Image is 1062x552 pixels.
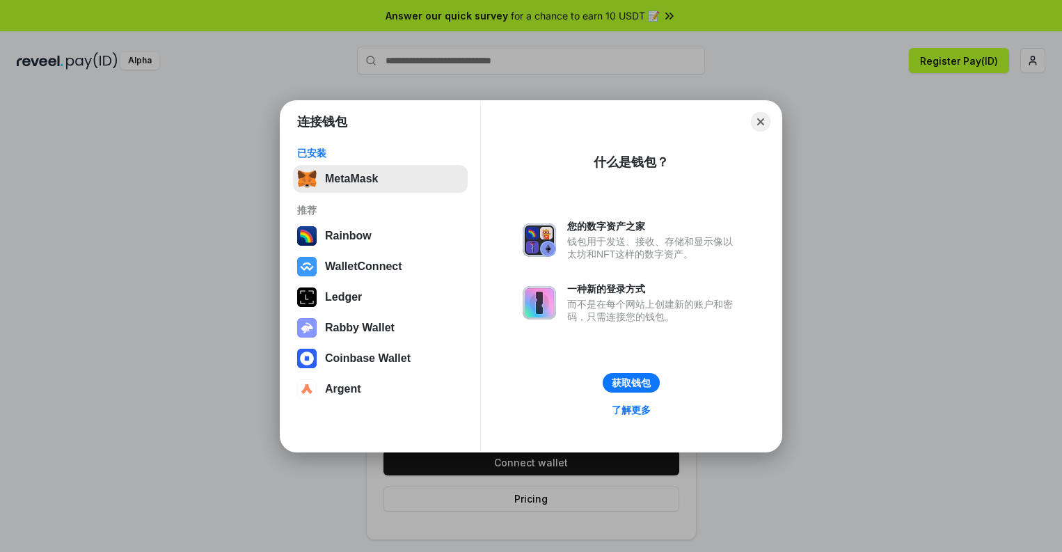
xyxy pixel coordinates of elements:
button: 获取钱包 [603,373,660,393]
button: MetaMask [293,165,468,193]
div: Argent [325,383,361,395]
img: svg+xml,%3Csvg%20width%3D%2228%22%20height%3D%2228%22%20viewBox%3D%220%200%2028%2028%22%20fill%3D... [297,349,317,368]
h1: 连接钱包 [297,113,347,130]
div: 已安装 [297,147,463,159]
div: MetaMask [325,173,378,185]
img: svg+xml,%3Csvg%20width%3D%22120%22%20height%3D%22120%22%20viewBox%3D%220%200%20120%20120%22%20fil... [297,226,317,246]
button: Argent [293,375,468,403]
img: svg+xml,%3Csvg%20width%3D%2228%22%20height%3D%2228%22%20viewBox%3D%220%200%2028%2028%22%20fill%3D... [297,257,317,276]
div: 什么是钱包？ [594,154,669,171]
div: 您的数字资产之家 [567,220,740,232]
button: WalletConnect [293,253,468,281]
img: svg+xml,%3Csvg%20xmlns%3D%22http%3A%2F%2Fwww.w3.org%2F2000%2Fsvg%22%20fill%3D%22none%22%20viewBox... [523,223,556,257]
button: Rabby Wallet [293,314,468,342]
img: svg+xml,%3Csvg%20xmlns%3D%22http%3A%2F%2Fwww.w3.org%2F2000%2Fsvg%22%20width%3D%2228%22%20height%3... [297,287,317,307]
div: 推荐 [297,204,463,216]
div: Rabby Wallet [325,322,395,334]
img: svg+xml,%3Csvg%20xmlns%3D%22http%3A%2F%2Fwww.w3.org%2F2000%2Fsvg%22%20fill%3D%22none%22%20viewBox... [523,286,556,320]
button: Close [751,112,770,132]
a: 了解更多 [603,401,659,419]
div: 一种新的登录方式 [567,283,740,295]
div: 了解更多 [612,404,651,416]
button: Coinbase Wallet [293,345,468,372]
button: Rainbow [293,222,468,250]
div: 获取钱包 [612,377,651,389]
div: 钱包用于发送、接收、存储和显示像以太坊和NFT这样的数字资产。 [567,235,740,260]
div: Ledger [325,291,362,303]
div: Rainbow [325,230,372,242]
button: Ledger [293,283,468,311]
div: WalletConnect [325,260,402,273]
div: Coinbase Wallet [325,352,411,365]
img: svg+xml,%3Csvg%20width%3D%2228%22%20height%3D%2228%22%20viewBox%3D%220%200%2028%2028%22%20fill%3D... [297,379,317,399]
img: svg+xml,%3Csvg%20fill%3D%22none%22%20height%3D%2233%22%20viewBox%3D%220%200%2035%2033%22%20width%... [297,169,317,189]
div: 而不是在每个网站上创建新的账户和密码，只需连接您的钱包。 [567,298,740,323]
img: svg+xml,%3Csvg%20xmlns%3D%22http%3A%2F%2Fwww.w3.org%2F2000%2Fsvg%22%20fill%3D%22none%22%20viewBox... [297,318,317,338]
